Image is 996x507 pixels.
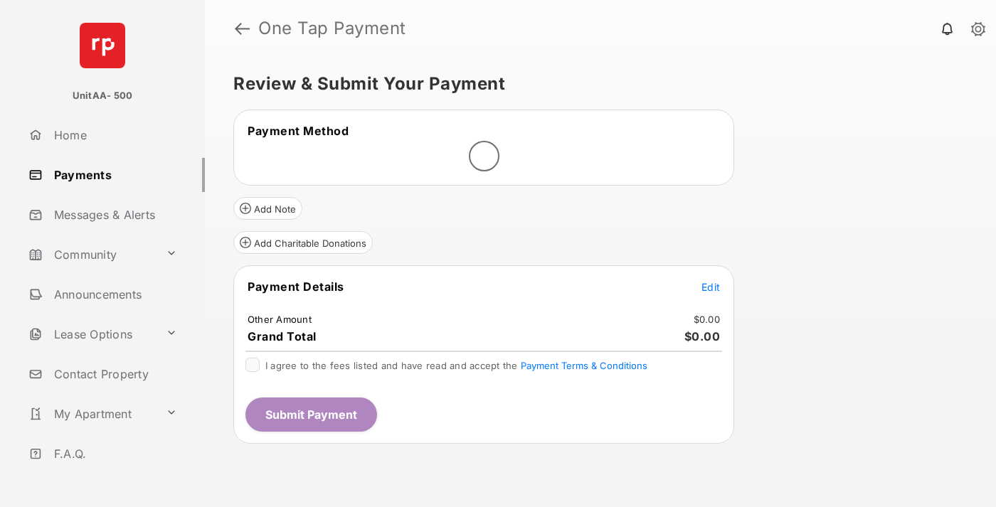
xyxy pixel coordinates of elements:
[80,23,125,68] img: svg+xml;base64,PHN2ZyB4bWxucz0iaHR0cDovL3d3dy53My5vcmcvMjAwMC9zdmciIHdpZHRoPSI2NCIgaGVpZ2h0PSI2NC...
[23,118,205,152] a: Home
[521,360,647,371] button: I agree to the fees listed and have read and accept the
[23,437,205,471] a: F.A.Q.
[23,238,160,272] a: Community
[23,397,160,431] a: My Apartment
[258,20,406,37] strong: One Tap Payment
[23,357,205,391] a: Contact Property
[23,317,160,351] a: Lease Options
[248,279,344,294] span: Payment Details
[248,329,317,343] span: Grand Total
[73,89,133,103] p: UnitAA- 500
[684,329,721,343] span: $0.00
[233,231,373,254] button: Add Charitable Donations
[23,158,205,192] a: Payments
[701,279,720,294] button: Edit
[23,277,205,311] a: Announcements
[245,397,377,432] button: Submit Payment
[23,198,205,232] a: Messages & Alerts
[247,313,312,326] td: Other Amount
[701,281,720,293] span: Edit
[265,360,647,371] span: I agree to the fees listed and have read and accept the
[693,313,721,326] td: $0.00
[233,197,302,220] button: Add Note
[233,75,956,92] h5: Review & Submit Your Payment
[248,124,349,138] span: Payment Method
